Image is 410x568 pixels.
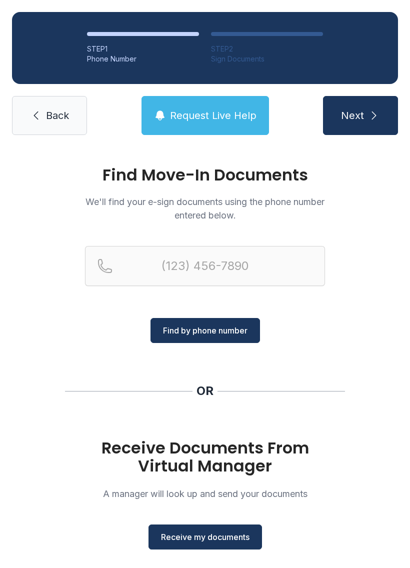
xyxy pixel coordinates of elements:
[163,324,247,336] span: Find by phone number
[341,108,364,122] span: Next
[211,54,323,64] div: Sign Documents
[161,531,249,543] span: Receive my documents
[87,44,199,54] div: STEP 1
[211,44,323,54] div: STEP 2
[85,487,325,500] p: A manager will look up and send your documents
[196,383,213,399] div: OR
[85,167,325,183] h1: Find Move-In Documents
[46,108,69,122] span: Back
[170,108,256,122] span: Request Live Help
[87,54,199,64] div: Phone Number
[85,439,325,475] h1: Receive Documents From Virtual Manager
[85,195,325,222] p: We'll find your e-sign documents using the phone number entered below.
[85,246,325,286] input: Reservation phone number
